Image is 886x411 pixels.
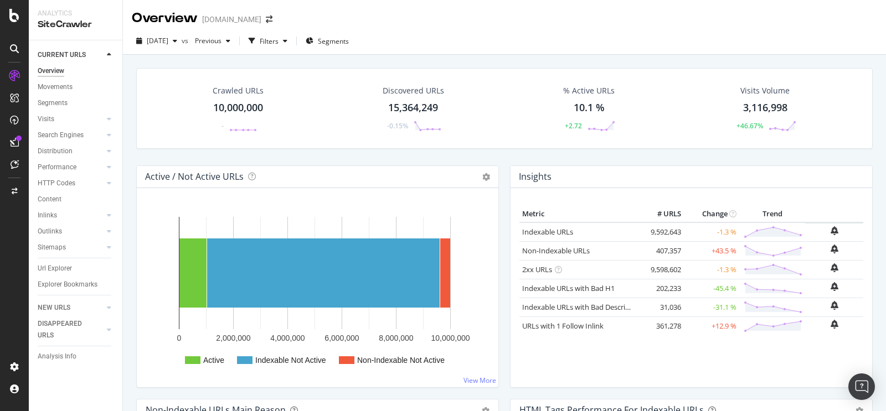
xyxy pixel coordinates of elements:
td: 202,233 [640,279,684,298]
td: -1.3 % [684,222,739,242]
a: Performance [38,162,104,173]
a: Indexable URLs [522,227,573,237]
div: bell-plus [831,320,838,329]
div: Overview [132,9,198,28]
div: Movements [38,81,73,93]
td: 31,036 [640,298,684,316]
a: Overview [38,65,115,77]
td: 9,598,602 [640,260,684,279]
text: Active [203,356,224,365]
a: NEW URLS [38,302,104,314]
div: % Active URLs [563,85,615,96]
div: -0.15% [387,121,408,131]
div: 10,000,000 [213,101,263,115]
div: CURRENT URLS [38,49,86,61]
div: Overview [38,65,64,77]
th: Change [684,206,739,222]
button: Segments [301,32,353,50]
h4: Active / Not Active URLs [145,169,244,184]
button: Previous [190,32,235,50]
div: Sitemaps [38,242,66,253]
div: Open Intercom Messenger [848,373,875,400]
a: Search Engines [38,129,104,141]
a: Indexable URLs with Bad H1 [522,283,615,293]
a: CURRENT URLS [38,49,104,61]
div: Outlinks [38,226,62,237]
div: Filters [260,37,279,46]
span: Segments [318,37,349,46]
div: HTTP Codes [38,178,75,189]
td: 361,278 [640,316,684,335]
text: 2,000,000 [216,334,250,342]
button: Filters [244,32,292,50]
div: Explorer Bookmarks [38,279,97,290]
a: View More [463,376,496,385]
div: bell-plus [831,244,838,253]
td: +12.9 % [684,316,739,335]
td: +43.5 % [684,241,739,260]
div: arrow-right-arrow-left [266,15,272,23]
div: [DOMAIN_NAME] [202,14,261,25]
div: bell-plus [831,282,838,291]
a: Movements [38,81,115,93]
div: bell-plus [831,263,838,272]
div: Discovered URLs [383,85,444,96]
div: Search Engines [38,129,84,141]
button: [DATE] [132,32,182,50]
div: Content [38,194,61,205]
h4: Insights [519,169,552,184]
div: bell-plus [831,226,838,235]
text: 10,000,000 [431,334,470,342]
td: 407,357 [640,241,684,260]
td: -31.1 % [684,298,739,316]
td: -1.3 % [684,260,739,279]
text: 4,000,000 [270,334,305,342]
span: 2025 Aug. 10th [147,36,168,45]
div: Analysis Info [38,351,76,362]
a: Visits [38,113,104,125]
a: Sitemaps [38,242,104,253]
div: Url Explorer [38,263,72,274]
span: Previous [190,36,221,45]
a: Indexable URLs with Bad Description [522,302,643,312]
a: Outlinks [38,226,104,237]
span: vs [182,36,190,45]
a: HTTP Codes [38,178,104,189]
a: Explorer Bookmarks [38,279,115,290]
div: bell-plus [831,301,838,310]
div: NEW URLS [38,302,70,314]
div: SiteCrawler [38,18,114,31]
div: +2.72 [565,121,582,131]
div: +46.67% [736,121,763,131]
a: Inlinks [38,210,104,221]
text: 0 [177,334,182,342]
div: 3,116,998 [743,101,787,115]
div: DISAPPEARED URLS [38,318,94,341]
td: 9,592,643 [640,222,684,242]
div: Distribution [38,145,73,157]
td: -45.4 % [684,279,739,298]
div: Inlinks [38,210,57,221]
div: Visits [38,113,54,125]
a: Segments [38,97,115,109]
text: Indexable Not Active [255,356,326,365]
a: URLs with 1 Follow Inlink [522,321,604,331]
text: 6,000,000 [324,334,359,342]
div: Analytics [38,9,114,18]
div: - [221,121,224,131]
div: Visits Volume [740,85,790,96]
i: Options [482,173,490,181]
a: Url Explorer [38,263,115,274]
a: Non-Indexable URLs [522,246,590,256]
text: 8,000,000 [379,334,413,342]
a: Analysis Info [38,351,115,362]
div: Performance [38,162,76,173]
svg: A chart. [146,206,486,378]
a: Distribution [38,145,104,157]
text: Non-Indexable Not Active [357,356,445,365]
th: Metric [519,206,640,222]
th: Trend [739,206,805,222]
div: Segments [38,97,68,109]
div: 10.1 % [574,101,605,115]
